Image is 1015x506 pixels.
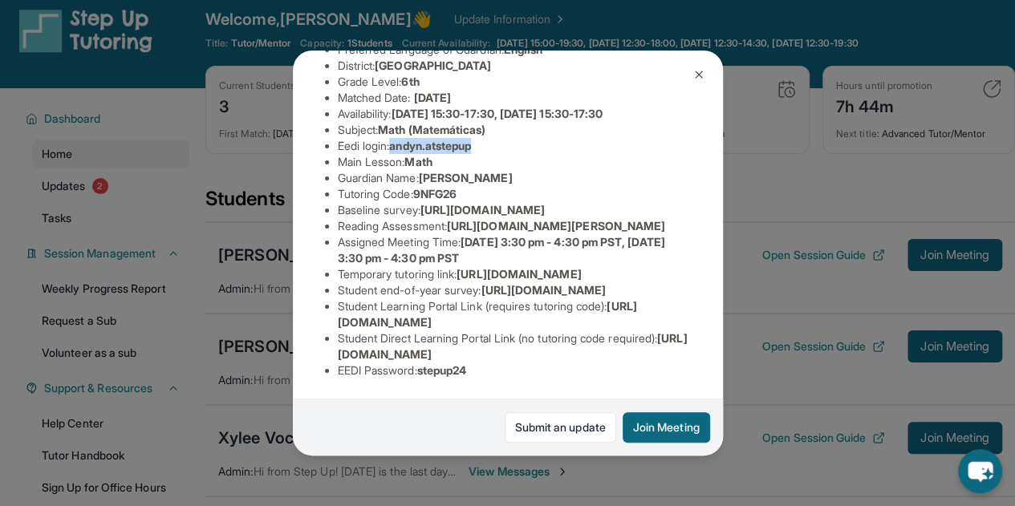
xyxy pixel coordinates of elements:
[338,202,691,218] li: Baseline survey :
[338,106,691,122] li: Availability:
[338,282,691,298] li: Student end-of-year survey :
[391,107,603,120] span: [DATE] 15:30-17:30, [DATE] 15:30-17:30
[338,362,691,378] li: EEDI Password :
[338,74,691,90] li: Grade Level:
[420,203,545,217] span: [URL][DOMAIN_NAME]
[338,90,691,106] li: Matched Date:
[338,122,691,138] li: Subject :
[414,91,451,104] span: [DATE]
[338,218,691,234] li: Reading Assessment :
[457,267,581,281] span: [URL][DOMAIN_NAME]
[338,330,691,362] li: Student Direct Learning Portal Link (no tutoring code required) :
[481,283,605,297] span: [URL][DOMAIN_NAME]
[338,154,691,170] li: Main Lesson :
[505,412,616,443] a: Submit an update
[417,363,467,377] span: stepup24
[338,235,665,265] span: [DATE] 3:30 pm - 4:30 pm PST, [DATE] 3:30 pm - 4:30 pm PST
[338,186,691,202] li: Tutoring Code :
[338,266,691,282] li: Temporary tutoring link :
[413,187,457,200] span: 9NFG26
[378,123,485,136] span: Math (Matemáticas)
[623,412,710,443] button: Join Meeting
[404,155,432,168] span: Math
[419,171,513,184] span: [PERSON_NAME]
[338,58,691,74] li: District:
[338,138,691,154] li: Eedi login :
[958,449,1002,493] button: chat-button
[338,234,691,266] li: Assigned Meeting Time :
[338,298,691,330] li: Student Learning Portal Link (requires tutoring code) :
[389,139,471,152] span: andyn.atstepup
[375,59,491,72] span: [GEOGRAPHIC_DATA]
[338,170,691,186] li: Guardian Name :
[401,75,419,88] span: 6th
[447,219,665,233] span: [URL][DOMAIN_NAME][PERSON_NAME]
[692,68,705,81] img: Close Icon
